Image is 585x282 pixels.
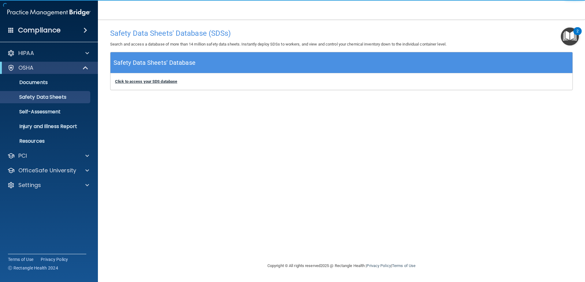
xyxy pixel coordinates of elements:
[18,167,76,174] p: OfficeSafe University
[7,64,89,71] a: OSHA
[7,6,91,19] img: PMB logo
[367,263,391,268] a: Privacy Policy
[18,64,34,71] p: OSHA
[114,57,196,68] h5: Safety Data Sheets' Database
[392,263,415,268] a: Terms of Use
[561,27,579,46] button: Open Resource Center, 2 new notifications
[110,29,573,37] h4: Safety Data Sheets' Database (SDSs)
[18,181,41,189] p: Settings
[4,123,88,130] p: Injury and Illness Report
[8,265,58,271] span: Ⓒ Rectangle Health 2024
[8,256,33,262] a: Terms of Use
[4,109,88,115] p: Self-Assessment
[7,49,89,57] a: HIPAA
[7,152,89,159] a: PCI
[4,94,88,100] p: Safety Data Sheets
[18,152,27,159] p: PCI
[41,256,68,262] a: Privacy Policy
[110,41,573,48] p: Search and access a database of more than 14 million safety data sheets. Instantly deploy SDSs to...
[4,138,88,144] p: Resources
[7,167,89,174] a: OfficeSafe University
[576,31,579,39] div: 2
[230,256,453,276] div: Copyright © All rights reserved 2025 @ Rectangle Health | |
[115,79,177,84] a: Click to access your SDS database
[18,26,61,35] h4: Compliance
[4,79,88,86] p: Documents
[18,49,34,57] p: HIPAA
[7,181,89,189] a: Settings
